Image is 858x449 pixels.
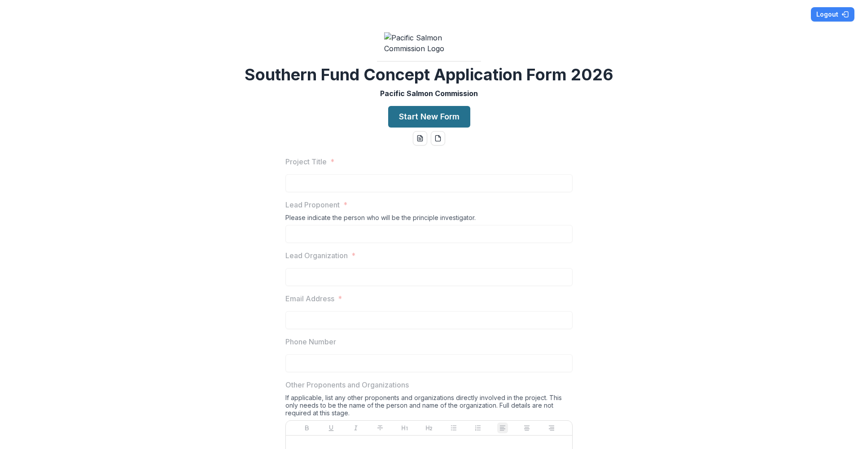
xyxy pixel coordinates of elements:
p: Email Address [285,293,334,304]
button: Logout [811,7,854,22]
button: Align Left [497,423,508,433]
button: Italicize [350,423,361,433]
p: Lead Organization [285,250,348,261]
p: Other Proponents and Organizations [285,379,409,390]
p: Project Title [285,156,327,167]
button: word-download [413,131,427,145]
p: Lead Proponent [285,199,340,210]
button: Bullet List [448,423,459,433]
button: Heading 2 [424,423,434,433]
button: Bold [302,423,312,433]
button: Heading 1 [399,423,410,433]
div: If applicable, list any other proponents and organizations directly involved in the project. This... [285,394,573,420]
button: pdf-download [431,131,445,145]
p: Phone Number [285,336,336,347]
h2: Southern Fund Concept Application Form 2026 [245,65,613,84]
button: Underline [326,423,337,433]
button: Align Center [521,423,532,433]
button: Align Right [546,423,557,433]
button: Strike [375,423,385,433]
img: Pacific Salmon Commission Logo [384,32,474,54]
button: Ordered List [473,423,483,433]
div: Please indicate the person who will be the principle investigator. [285,214,573,225]
p: Pacific Salmon Commission [380,88,478,99]
button: Start New Form [388,106,470,128]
